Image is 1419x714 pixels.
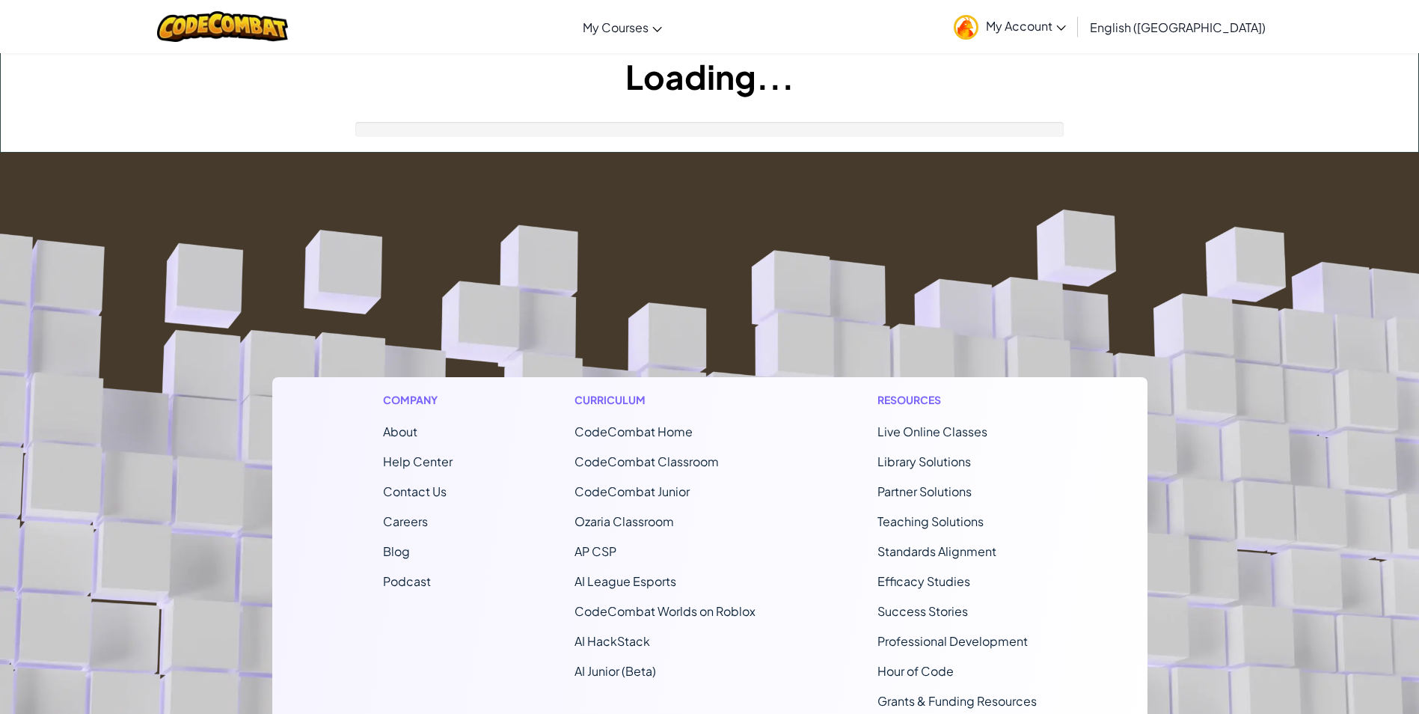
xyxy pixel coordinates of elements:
a: CodeCombat Worlds on Roblox [574,603,756,619]
a: My Account [946,3,1073,50]
a: Professional Development [877,633,1028,649]
a: Teaching Solutions [877,513,984,529]
h1: Company [383,392,453,408]
a: AI HackStack [574,633,650,649]
a: Ozaria Classroom [574,513,674,529]
a: Podcast [383,573,431,589]
a: English ([GEOGRAPHIC_DATA]) [1082,7,1273,47]
h1: Loading... [1,53,1418,100]
a: Library Solutions [877,454,971,469]
a: Standards Alignment [877,543,996,559]
span: Contact Us [383,483,447,499]
a: Hour of Code [877,663,954,679]
a: Efficacy Studies [877,573,970,589]
a: Partner Solutions [877,483,972,499]
span: My Account [986,18,1066,34]
h1: Curriculum [574,392,756,408]
img: avatar [954,15,978,40]
a: Live Online Classes [877,424,987,439]
img: CodeCombat logo [157,11,288,42]
a: AI Junior (Beta) [574,663,656,679]
a: Success Stories [877,603,968,619]
a: Grants & Funding Resources [877,693,1037,709]
span: My Courses [583,19,649,35]
a: Careers [383,513,428,529]
a: AP CSP [574,543,616,559]
a: CodeCombat Junior [574,483,690,499]
a: Help Center [383,454,453,469]
a: CodeCombat Classroom [574,454,719,469]
a: AI League Esports [574,573,676,589]
span: CodeCombat Home [574,424,693,439]
a: Blog [383,543,410,559]
span: English ([GEOGRAPHIC_DATA]) [1090,19,1266,35]
h1: Resources [877,392,1037,408]
a: My Courses [575,7,669,47]
a: About [383,424,417,439]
